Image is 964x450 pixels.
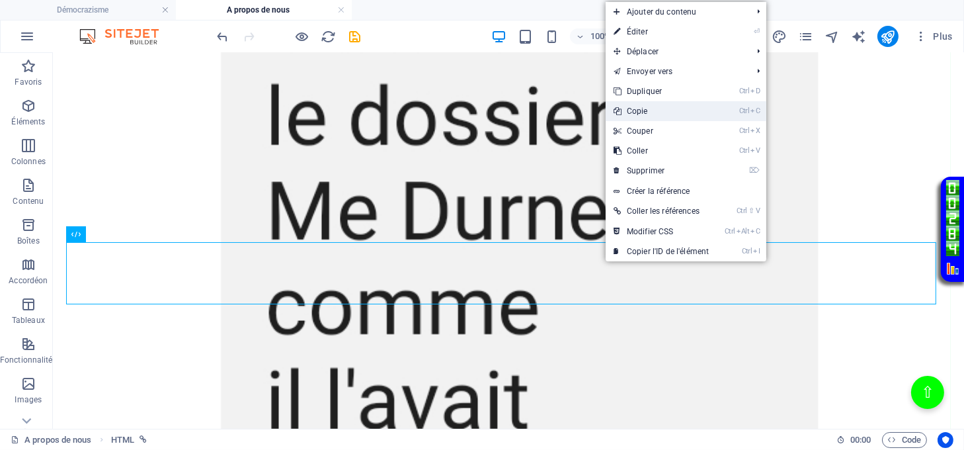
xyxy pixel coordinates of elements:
i: X [750,126,760,135]
button: text_generator [851,28,867,44]
h6: 100% [590,28,611,44]
a: Cliquez pour annuler la sélection. Double-cliquez pour ouvrir Pages. [11,432,92,448]
i: Cet élément a un lien. [140,436,147,443]
span: : [860,435,862,445]
span: Ajouter du contenu [606,2,746,22]
i: Ctrl [739,87,750,95]
h6: Durée de la session [836,432,871,448]
i: Ctrl [739,146,750,155]
i: Alt [737,227,750,236]
a: CtrlVColler [606,141,717,161]
a: CtrlXCouper [606,121,717,141]
button: Cliquez ici pour quitter le mode Aperçu et poursuivre l'édition. [294,28,310,44]
i: C [750,107,760,115]
i: V [750,146,760,155]
i: Annuler : Modifier HTML (Ctrl+Z) [216,29,231,44]
p: Favoris [15,77,42,87]
span: Plus [914,30,953,43]
i: C [750,227,760,236]
i: V [756,206,760,215]
a: Loupe [893,209,906,222]
a: ⌦Supprimer [606,161,717,181]
i: ⌦ [749,166,760,175]
a: CtrlCCopie [606,101,717,121]
i: Navigateur [824,29,840,44]
p: Colonnes [11,156,46,167]
a: CtrlICopier l'ID de l'élément [606,242,717,261]
button: design [772,28,787,44]
a: Créer la référence [606,181,766,201]
button: 100% [570,28,617,44]
nav: breadcrumb [111,432,147,448]
h4: A propos de nous [176,3,352,17]
span: Cliquez pour sélectionner. Double-cliquez pour modifier. [111,432,134,448]
i: AI Writer [851,29,866,44]
i: Ctrl [742,247,752,255]
i: Publier [880,29,895,44]
button: save [347,28,363,44]
i: Design (Ctrl+Alt+Y) [772,29,787,44]
i: ⏎ [754,27,760,36]
button: undo [215,28,231,44]
i: Ctrl [739,107,750,115]
span: Déplacer [606,42,746,62]
button: navigator [824,28,840,44]
button: publish [877,26,899,47]
p: Boîtes [17,236,40,246]
p: Images [15,394,42,405]
p: Éléments [11,116,45,127]
button: reload [321,28,337,44]
i: Ctrl [737,206,747,215]
i: Actualiser la page [321,29,337,44]
i: Ctrl [739,126,750,135]
button: Plus [909,26,958,47]
button: Usercentrics [938,432,953,448]
a: CtrlAltCModifier CSS [606,222,717,242]
p: Accordéon [9,275,48,286]
a: CtrlDDupliquer [606,81,717,101]
p: Contenu [13,196,44,206]
img: Click pour voir le detail des visites de ce site [893,127,906,203]
a: Envoyer vers [606,62,746,81]
i: Enregistrer (Ctrl+S) [348,29,363,44]
a: ⏎Éditer [606,22,717,42]
button: Code [882,432,927,448]
span: 00 00 [850,432,871,448]
button: ⇧ [858,323,891,356]
i: Ctrl [725,227,735,236]
a: Ctrl⇧VColler les références [606,201,717,221]
button: pages [798,28,814,44]
i: D [750,87,760,95]
i: I [753,247,760,255]
img: Editor Logo [76,28,175,44]
p: Tableaux [12,315,45,326]
span: Code [888,432,921,448]
i: ⇧ [748,206,754,215]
